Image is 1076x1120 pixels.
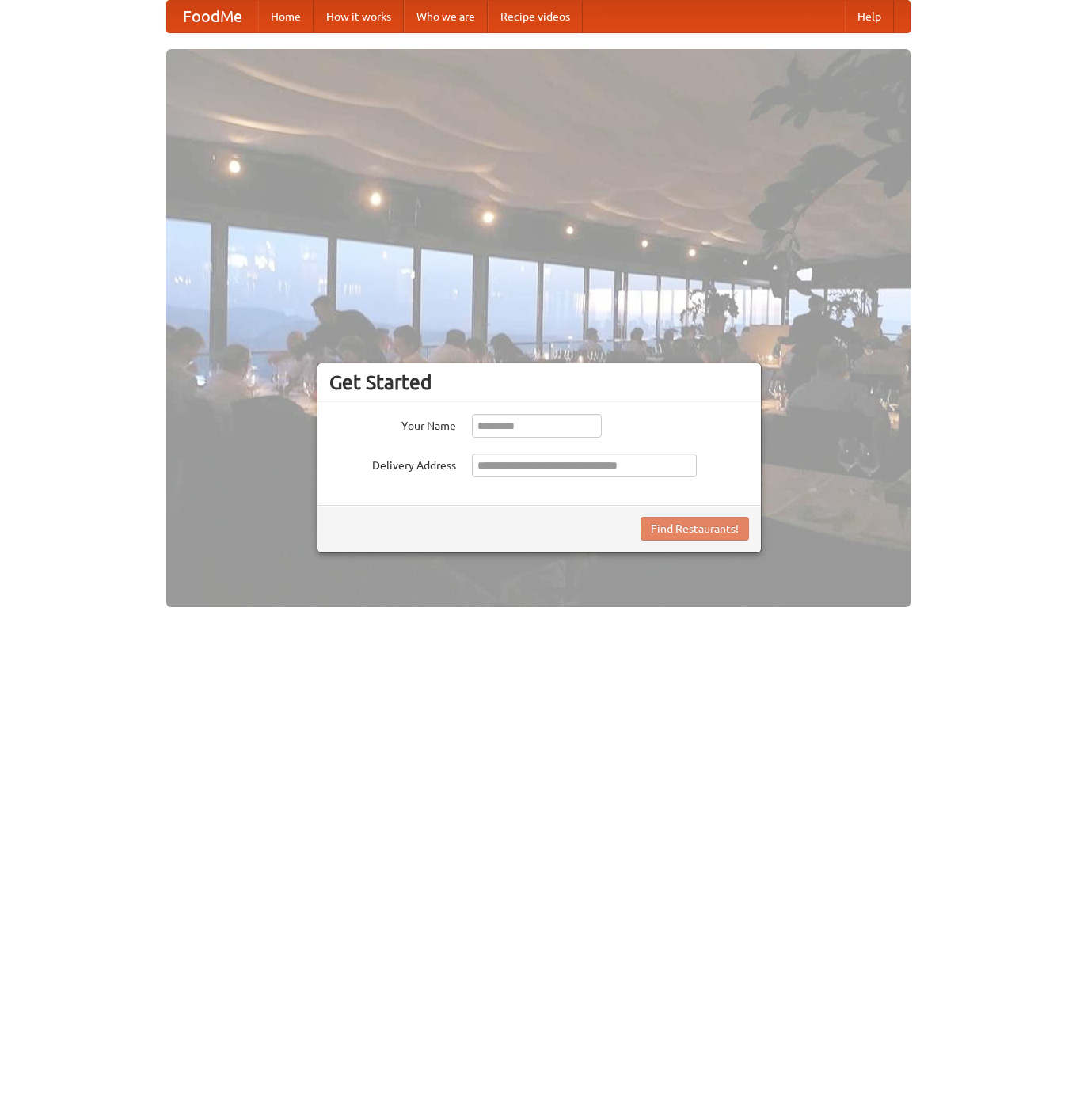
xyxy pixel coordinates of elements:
[404,1,488,32] a: Who we are
[488,1,583,32] a: Recipe videos
[329,414,456,434] label: Your Name
[641,517,749,541] button: Find Restaurants!
[314,1,404,32] a: How it works
[258,1,314,32] a: Home
[845,1,894,32] a: Help
[329,454,456,473] label: Delivery Address
[167,1,258,32] a: FoodMe
[329,370,749,394] h3: Get Started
